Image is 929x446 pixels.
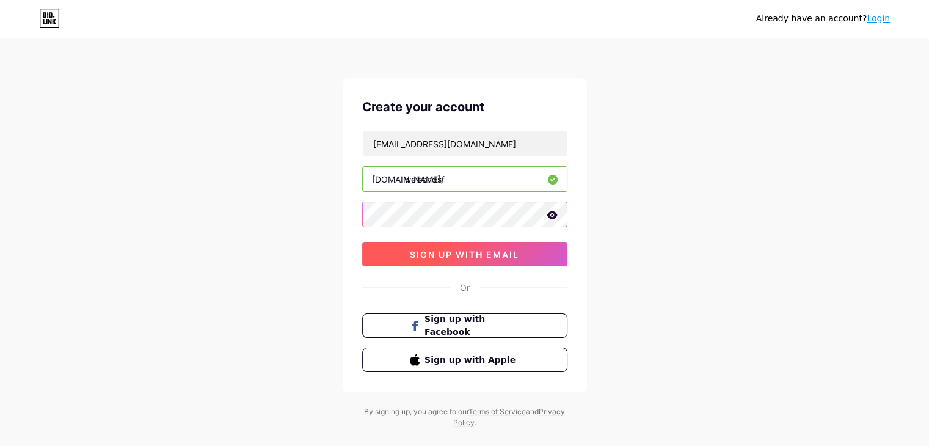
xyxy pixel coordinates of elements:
[363,131,567,156] input: Email
[867,13,890,23] a: Login
[756,12,890,25] div: Already have an account?
[468,407,526,416] a: Terms of Service
[361,406,569,428] div: By signing up, you agree to our and .
[460,281,470,294] div: Or
[372,173,444,186] div: [DOMAIN_NAME]/
[362,313,567,338] button: Sign up with Facebook
[424,313,519,338] span: Sign up with Facebook
[363,167,567,191] input: username
[410,249,519,260] span: sign up with email
[362,98,567,116] div: Create your account
[362,348,567,372] button: Sign up with Apple
[424,354,519,367] span: Sign up with Apple
[362,242,567,266] button: sign up with email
